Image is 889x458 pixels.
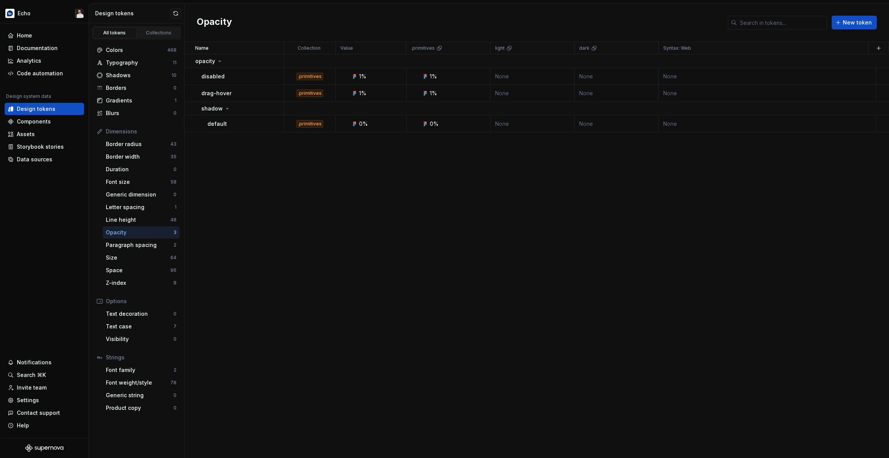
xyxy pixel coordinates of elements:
[197,16,232,29] h2: Opacity
[103,252,180,264] a: Size64
[17,396,39,404] div: Settings
[173,166,177,172] div: 0
[106,241,173,249] div: Paragraph spacing
[5,153,84,166] a: Data sources
[106,84,173,92] div: Borders
[173,60,177,66] div: 11
[5,141,84,153] a: Storybook stories
[173,405,177,411] div: 0
[17,422,29,429] div: Help
[5,67,84,80] a: Code automation
[106,97,175,104] div: Gradients
[94,69,180,81] a: Shadows10
[106,153,170,161] div: Border width
[575,85,659,102] td: None
[106,404,173,412] div: Product copy
[103,277,180,289] a: Z-index8
[106,254,170,261] div: Size
[106,366,173,374] div: Font family
[359,73,366,80] div: 1%
[175,97,177,104] div: 1
[95,10,170,17] div: Design tokens
[411,45,435,51] p: .primitives
[5,55,84,67] a: Analytics
[170,380,177,386] div: 78
[170,141,177,147] div: 43
[170,255,177,261] div: 64
[106,46,167,54] div: Colors
[5,394,84,406] a: Settings
[17,143,64,151] div: Storybook stories
[106,354,177,361] div: Strings
[17,384,47,391] div: Invite team
[17,156,52,163] div: Data sources
[173,110,177,116] div: 0
[2,5,87,21] button: EchoBen Alexander
[173,192,177,198] div: 0
[5,407,84,419] button: Contact support
[207,120,227,128] p: default
[103,320,180,333] a: Text case7
[5,9,15,18] img: d177ba8e-e3fd-4a4c-acd4-2f63079db987.png
[340,45,353,51] p: Value
[103,176,180,188] a: Font size58
[491,115,575,132] td: None
[843,19,872,26] span: New token
[18,10,31,17] div: Echo
[103,214,180,226] a: Line height48
[106,323,173,330] div: Text case
[5,369,84,381] button: Search ⌘K
[173,229,177,235] div: 3
[106,166,173,173] div: Duration
[575,68,659,85] td: None
[173,367,177,373] div: 2
[663,45,691,51] p: Syntax: Web
[106,191,173,198] div: Generic dimension
[5,42,84,54] a: Documentation
[173,280,177,286] div: 8
[106,71,172,79] div: Shadows
[106,109,173,117] div: Blurs
[6,93,51,99] div: Design system data
[106,379,170,387] div: Font weight/style
[173,85,177,91] div: 0
[173,242,177,248] div: 2
[94,44,180,56] a: Colors468
[495,45,505,51] p: light
[17,44,58,52] div: Documentation
[106,279,173,287] div: Z-index
[103,163,180,175] a: Duration0
[103,264,180,276] a: Space96
[173,323,177,330] div: 7
[359,120,368,128] div: 0%
[201,105,223,112] p: shadow
[575,115,659,132] td: None
[94,94,180,107] a: Gradients1
[106,335,173,343] div: Visibility
[175,204,177,210] div: 1
[201,89,232,97] p: drag-hover
[167,47,177,53] div: 468
[25,444,63,452] a: Supernova Logo
[491,68,575,85] td: None
[170,267,177,273] div: 96
[75,9,84,18] img: Ben Alexander
[17,32,32,39] div: Home
[170,154,177,160] div: 35
[170,179,177,185] div: 58
[659,85,876,102] td: None
[106,391,173,399] div: Generic string
[103,138,180,150] a: Border radius43
[103,377,180,389] a: Font weight/style78
[5,29,84,42] a: Home
[5,128,84,140] a: Assets
[106,140,170,148] div: Border radius
[195,57,215,65] p: opacity
[103,389,180,401] a: Generic string0
[106,203,175,211] div: Letter spacing
[170,217,177,223] div: 48
[296,89,323,97] div: .primitives
[106,216,170,224] div: Line height
[5,103,84,115] a: Design tokens
[201,73,225,80] p: disabled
